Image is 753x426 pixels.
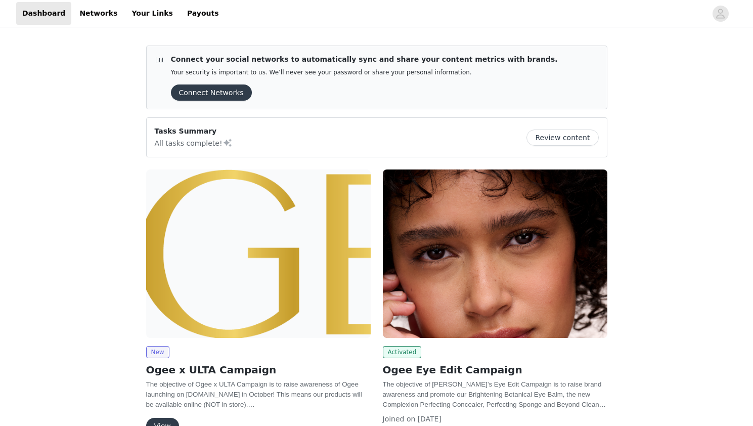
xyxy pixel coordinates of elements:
[146,346,169,358] span: New
[383,169,607,338] img: Ogee
[73,2,123,25] a: Networks
[383,346,422,358] span: Activated
[526,130,598,146] button: Review content
[16,2,71,25] a: Dashboard
[181,2,225,25] a: Payouts
[155,137,233,149] p: All tasks complete!
[155,126,233,137] p: Tasks Summary
[125,2,179,25] a: Your Links
[146,380,362,408] span: The objective of Ogee x ULTA Campaign is to raise awareness of Ogee launching on [DOMAIN_NAME] in...
[716,6,725,22] div: avatar
[383,415,416,423] span: Joined on
[171,84,252,101] button: Connect Networks
[146,169,371,338] img: Ogee
[171,54,558,65] p: Connect your social networks to automatically sync and share your content metrics with brands.
[418,415,441,423] span: [DATE]
[171,69,558,76] p: Your security is important to us. We’ll never see your password or share your personal information.
[383,362,607,377] h2: Ogee Eye Edit Campaign
[146,362,371,377] h2: Ogee x ULTA Campaign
